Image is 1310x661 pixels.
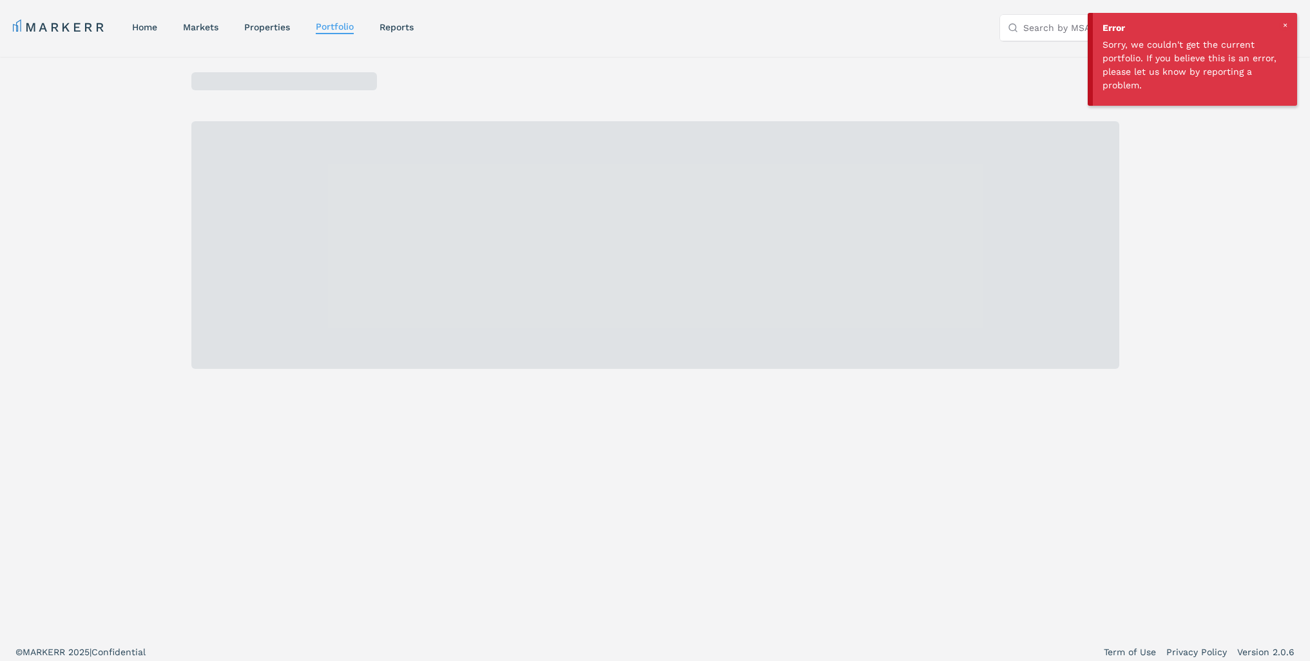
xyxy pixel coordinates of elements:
a: reports [380,22,414,32]
a: Term of Use [1104,646,1156,658]
a: MARKERR [13,18,106,36]
span: © [15,647,23,657]
a: home [132,22,157,32]
span: 2025 | [68,647,92,657]
div: Sorry, we couldn't get the current portfolio. If you believe this is an error, please let us know... [1103,38,1278,92]
div: Error [1103,21,1287,35]
span: Confidential [92,647,146,657]
span: MARKERR [23,647,68,657]
input: Search by MSA, ZIP, Property Name, or Address [1023,15,1217,41]
a: Version 2.0.6 [1237,646,1295,658]
a: markets [183,22,218,32]
a: Portfolio [316,21,354,32]
a: properties [244,22,290,32]
a: Privacy Policy [1166,646,1227,658]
